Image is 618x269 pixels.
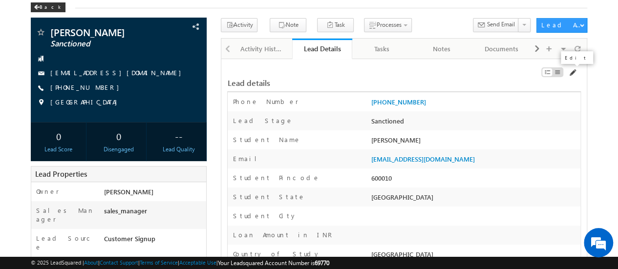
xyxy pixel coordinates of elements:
[473,18,519,32] button: Send Email
[100,259,138,266] a: Contact Support
[36,187,59,196] label: Owner
[227,79,460,87] div: Lead details
[565,54,589,61] p: Edit
[13,90,178,198] textarea: Type your message and click 'Submit'
[472,39,532,59] a: Documents
[31,258,329,268] span: © 2025 LeadSquared | | | | |
[233,211,297,220] label: Student City
[143,206,177,219] em: Submit
[233,173,320,182] label: Student Pincode
[50,39,158,49] span: Sanctioned
[36,234,95,251] label: Lead Source
[317,18,354,32] button: Task
[153,127,204,145] div: --
[376,21,401,28] span: Processes
[50,27,158,37] span: [PERSON_NAME]
[299,44,345,53] div: Lead Details
[93,145,144,154] div: Disengaged
[36,206,95,224] label: Sales Manager
[233,135,300,144] label: Student Name
[233,97,298,106] label: Phone Number
[371,155,475,163] a: [EMAIL_ADDRESS][DOMAIN_NAME]
[480,43,523,55] div: Documents
[233,192,305,201] label: Student State
[541,21,582,29] div: Lead Actions
[35,169,87,179] span: Lead Properties
[369,173,580,187] div: 600010
[221,18,257,32] button: Activity
[104,187,153,196] span: [PERSON_NAME]
[364,18,412,32] button: Processes
[160,5,184,28] div: Minimize live chat window
[487,20,514,29] span: Send Email
[270,18,306,32] button: Note
[31,2,65,12] div: Back
[17,51,41,64] img: d_60004797649_company_0_60004797649
[371,98,426,106] a: [PHONE_NUMBER]
[292,39,352,59] a: Lead Details
[412,39,472,59] a: Notes
[233,230,334,239] label: Loan Amount in INR
[233,116,293,125] label: Lead Stage
[50,98,122,107] span: [GEOGRAPHIC_DATA]
[179,259,216,266] a: Acceptable Use
[240,43,284,55] div: Activity History
[101,234,206,248] div: Customer Signup
[218,259,329,267] span: Your Leadsquared Account Number is
[369,135,580,149] div: [PERSON_NAME]
[233,154,264,163] label: Email
[352,39,412,59] a: Tasks
[315,259,329,267] span: 69770
[140,259,178,266] a: Terms of Service
[536,18,587,33] button: Lead Actions
[93,127,144,145] div: 0
[360,43,404,55] div: Tasks
[33,145,84,154] div: Lead Score
[233,39,293,59] a: Activity History
[101,206,206,220] div: sales_manager
[233,249,320,258] label: Country of Study
[33,127,84,145] div: 0
[31,2,70,10] a: Back
[153,145,204,154] div: Lead Quality
[369,116,580,130] div: Sanctioned
[50,83,124,91] a: [PHONE_NUMBER]
[51,51,164,64] div: Leave a message
[420,43,464,55] div: Notes
[369,249,580,263] div: [GEOGRAPHIC_DATA]
[84,259,98,266] a: About
[369,192,580,206] div: [GEOGRAPHIC_DATA]
[50,68,186,77] a: [EMAIL_ADDRESS][DOMAIN_NAME]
